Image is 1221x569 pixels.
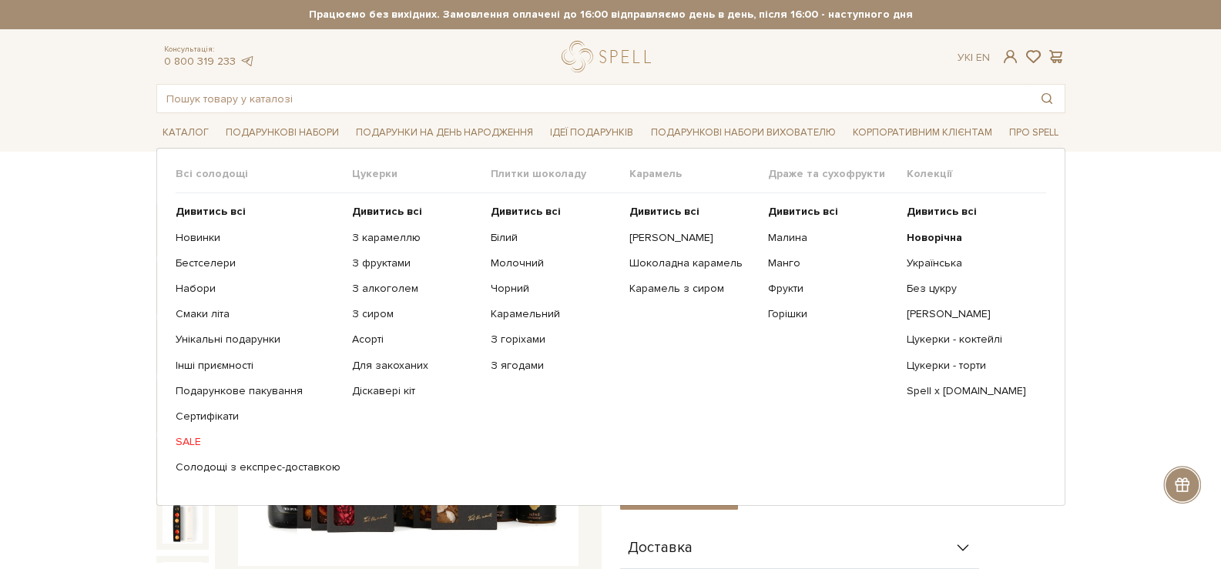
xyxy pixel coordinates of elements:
[491,282,618,296] a: Чорний
[907,333,1034,346] a: Цукерки - коктейлі
[976,51,990,64] a: En
[907,205,977,218] b: Дивитись всі
[491,167,629,181] span: Плитки шоколаду
[907,231,1034,245] a: Новорічна
[176,435,340,449] a: SALE
[491,307,618,321] a: Карамельний
[645,119,842,146] a: Подарункові набори вихователю
[352,205,422,218] b: Дивитись всі
[491,333,618,346] a: З горіхами
[176,384,340,398] a: Подарункове пакування
[629,282,756,296] a: Карамель з сиром
[176,410,340,423] a: Сертифікати
[352,231,479,245] a: З карамеллю
[176,359,340,373] a: Інші приємності
[971,51,973,64] span: |
[768,256,895,270] a: Манго
[768,167,907,181] span: Драже та сухофрукти
[352,307,479,321] a: З сиром
[352,167,491,181] span: Цукерки
[176,205,246,218] b: Дивитись всі
[847,119,998,146] a: Корпоративним клієнтам
[176,307,340,321] a: Смаки літа
[176,167,352,181] span: Всі солодощі
[628,541,693,555] span: Доставка
[629,256,756,270] a: Шоколадна карамель
[164,55,236,68] a: 0 800 319 233
[562,41,658,72] a: logo
[907,205,1034,219] a: Дивитись всі
[164,45,255,55] span: Консультація:
[157,85,1029,112] input: Пошук товару у каталозі
[907,384,1034,398] a: Spell x [DOMAIN_NAME]
[352,384,479,398] a: Діскавері кіт
[156,8,1065,22] strong: Працюємо без вихідних. Замовлення оплачені до 16:00 відправляємо день в день, після 16:00 - насту...
[352,205,479,219] a: Дивитись всі
[176,205,340,219] a: Дивитись всі
[350,121,539,145] a: Подарунки на День народження
[768,307,895,321] a: Горішки
[352,333,479,346] a: Асорті
[491,256,618,270] a: Молочний
[907,307,1034,321] a: [PERSON_NAME]
[1029,85,1065,112] button: Пошук товару у каталозі
[1003,121,1065,145] a: Про Spell
[176,333,340,346] a: Унікальні подарунки
[176,282,340,296] a: Набори
[768,231,895,245] a: Малина
[629,205,699,218] b: Дивитись всі
[156,121,215,145] a: Каталог
[220,121,345,145] a: Подарункові набори
[352,282,479,296] a: З алкоголем
[176,256,340,270] a: Бестселери
[352,256,479,270] a: З фруктами
[176,460,340,474] a: Солодощі з експрес-доставкою
[544,121,639,145] a: Ідеї подарунків
[768,282,895,296] a: Фрукти
[629,231,756,245] a: [PERSON_NAME]
[491,359,618,373] a: З ягодами
[907,359,1034,373] a: Цукерки - торти
[163,504,203,544] img: Подарунок Співавтор спогадів
[352,359,479,373] a: Для закоханих
[491,231,618,245] a: Білий
[629,167,768,181] span: Карамель
[907,256,1034,270] a: Українська
[176,231,340,245] a: Новинки
[907,167,1045,181] span: Колекції
[491,205,561,218] b: Дивитись всі
[156,148,1065,505] div: Каталог
[768,205,838,218] b: Дивитись всі
[768,205,895,219] a: Дивитись всі
[491,205,618,219] a: Дивитись всі
[629,205,756,219] a: Дивитись всі
[907,282,1034,296] a: Без цукру
[907,231,962,244] b: Новорічна
[958,51,990,65] div: Ук
[240,55,255,68] a: telegram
